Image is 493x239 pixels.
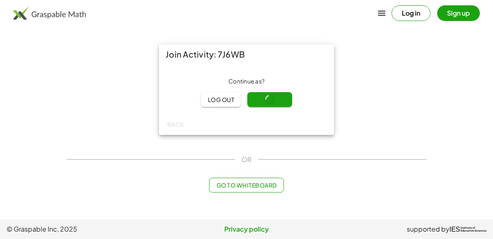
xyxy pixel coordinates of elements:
div: Continue as ? [166,77,327,86]
span: Institute of Education Sciences [461,227,486,232]
div: Join Activity: 7J6WB [159,44,334,64]
button: Log in [392,5,431,21]
span: IES [449,225,460,233]
span: supported by [407,224,449,234]
a: Privacy policy [166,224,326,234]
a: IESInstitute ofEducation Sciences [449,224,486,234]
span: © Graspable Inc, 2025 [7,224,166,234]
span: OR [242,155,251,165]
button: Sign up [437,5,480,21]
button: Log out [201,92,241,107]
span: Log out [207,96,234,103]
button: Go to Whiteboard [209,178,283,193]
span: Go to Whiteboard [216,181,276,189]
